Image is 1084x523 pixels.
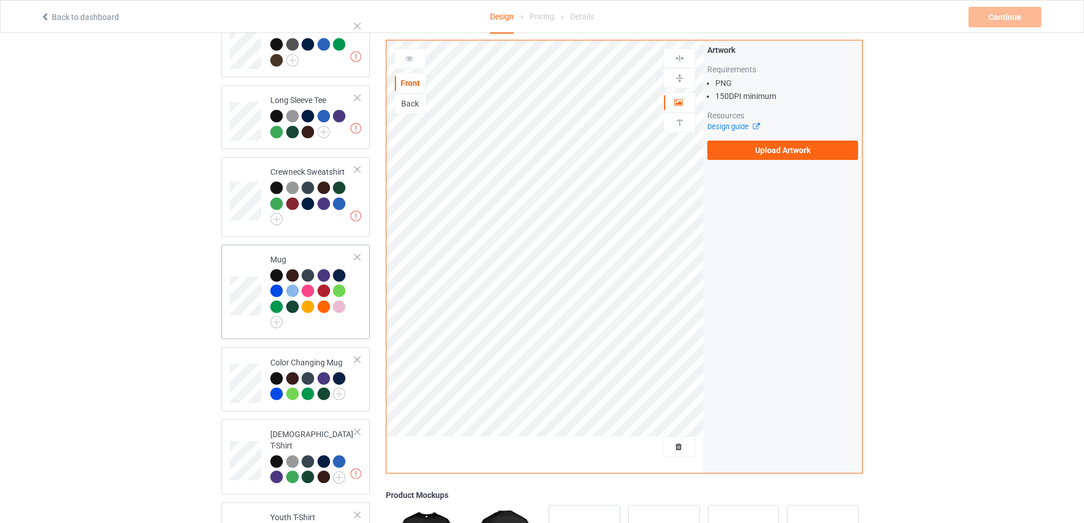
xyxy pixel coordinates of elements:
[674,53,685,64] img: svg%3E%0A
[530,1,554,32] div: Pricing
[351,468,361,479] img: exclamation icon
[570,1,594,32] div: Details
[221,245,370,340] div: Mug
[333,388,345,400] img: svg+xml;base64,PD94bWwgdmVyc2lvbj0iMS4wIiBlbmNvZGluZz0iVVRGLTgiPz4KPHN2ZyB3aWR0aD0iMjJweCIgaGVpZ2...
[490,1,514,34] div: Design
[674,117,685,128] img: svg%3E%0A
[270,429,355,483] div: [DEMOGRAPHIC_DATA] T-Shirt
[270,254,355,325] div: Mug
[395,77,426,89] div: Front
[707,64,858,75] div: Requirements
[221,14,370,77] div: V-Neck T-Shirt
[351,123,361,134] img: exclamation icon
[270,213,283,225] img: svg+xml;base64,PD94bWwgdmVyc2lvbj0iMS4wIiBlbmNvZGluZz0iVVRGLTgiPz4KPHN2ZyB3aWR0aD0iMjJweCIgaGVpZ2...
[40,13,119,22] a: Back to dashboard
[270,316,283,328] img: svg+xml;base64,PD94bWwgdmVyc2lvbj0iMS4wIiBlbmNvZGluZz0iVVRGLTgiPz4KPHN2ZyB3aWR0aD0iMjJweCIgaGVpZ2...
[221,85,370,149] div: Long Sleeve Tee
[715,90,858,102] li: 150 DPI minimum
[715,77,858,89] li: PNG
[221,157,370,236] div: Crewneck Sweatshirt
[707,110,858,121] div: Resources
[333,471,345,484] img: svg+xml;base64,PD94bWwgdmVyc2lvbj0iMS4wIiBlbmNvZGluZz0iVVRGLTgiPz4KPHN2ZyB3aWR0aD0iMjJweCIgaGVpZ2...
[707,122,759,131] a: Design guide
[351,211,361,221] img: exclamation icon
[351,51,361,62] img: exclamation icon
[674,73,685,84] img: svg%3E%0A
[318,126,330,138] img: svg+xml;base64,PD94bWwgdmVyc2lvbj0iMS4wIiBlbmNvZGluZz0iVVRGLTgiPz4KPHN2ZyB3aWR0aD0iMjJweCIgaGVpZ2...
[386,489,863,501] div: Product Mockups
[221,347,370,411] div: Color Changing Mug
[270,166,355,221] div: Crewneck Sweatshirt
[270,94,355,137] div: Long Sleeve Tee
[395,98,426,109] div: Back
[707,141,858,160] label: Upload Artwork
[221,419,370,495] div: [DEMOGRAPHIC_DATA] T-Shirt
[707,44,858,56] div: Artwork
[286,54,299,67] img: svg+xml;base64,PD94bWwgdmVyc2lvbj0iMS4wIiBlbmNvZGluZz0iVVRGLTgiPz4KPHN2ZyB3aWR0aD0iMjJweCIgaGVpZ2...
[270,357,355,400] div: Color Changing Mug
[270,23,355,65] div: V-Neck T-Shirt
